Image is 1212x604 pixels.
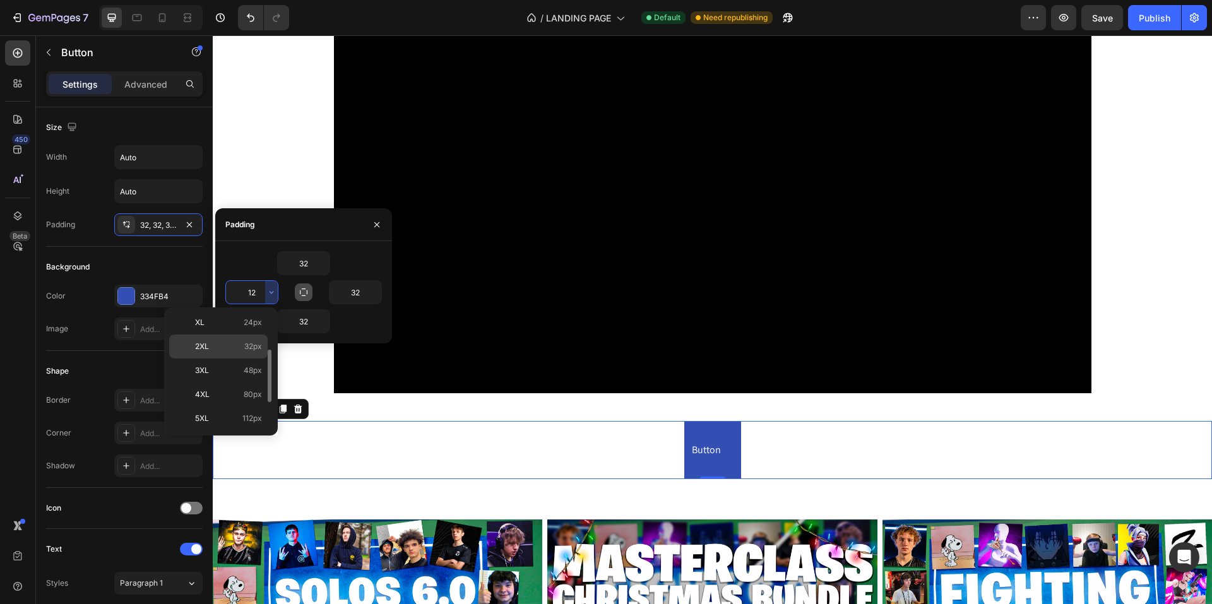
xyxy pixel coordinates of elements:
span: / [540,11,544,25]
span: 3XL [195,365,209,376]
div: Publish [1139,11,1170,25]
div: Color [46,290,66,302]
div: Padding [46,219,75,230]
span: 2XL [195,341,209,352]
span: 112px [242,413,262,424]
span: 5XL [195,413,209,424]
button: Save [1081,5,1123,30]
div: Size [46,119,80,136]
input: Auto [278,252,330,275]
input: Auto [115,146,202,169]
input: Auto [115,180,202,203]
span: 48px [244,365,262,376]
div: Add... [140,461,199,472]
div: Text [46,543,62,555]
div: Add... [140,395,199,406]
span: XL [195,317,205,328]
span: 80px [244,389,262,400]
div: Border [46,394,71,406]
div: Styles [46,577,68,589]
span: LANDING PAGE [546,11,611,25]
div: 32, 32, 32, 12 [140,220,177,231]
span: 24px [244,317,262,328]
p: Advanced [124,78,167,91]
div: Width [46,151,67,163]
div: 334FB4 [140,291,199,302]
div: Image [46,323,68,335]
p: Settings [62,78,98,91]
div: Beta [9,231,30,241]
div: Button [16,368,44,379]
div: Shape [46,365,69,377]
button: Publish [1128,5,1181,30]
div: Padding [225,219,255,230]
span: 4XL [195,389,210,400]
span: Paragraph 1 [120,577,163,589]
div: Add... [140,428,199,439]
span: Need republishing [703,12,768,23]
p: Button [61,45,169,60]
span: Default [654,12,680,23]
iframe: Design area [213,35,1212,604]
div: 450 [12,134,30,145]
p: 7 [83,10,88,25]
div: Add... [140,324,199,335]
button: Paragraph 1 [114,572,203,595]
div: Undo/Redo [238,5,289,30]
div: Icon [46,502,61,514]
div: Background [46,261,90,273]
span: 32px [244,341,262,352]
div: Shadow [46,460,75,471]
span: Save [1092,13,1113,23]
button: <p>Button</p> [472,386,528,444]
div: Open Intercom Messenger [1169,542,1199,572]
input: Auto [278,310,330,333]
div: Corner [46,427,71,439]
div: Height [46,186,69,197]
button: 7 [5,5,94,30]
input: Auto [226,281,278,304]
input: Auto [330,281,381,304]
p: Button [479,406,508,424]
